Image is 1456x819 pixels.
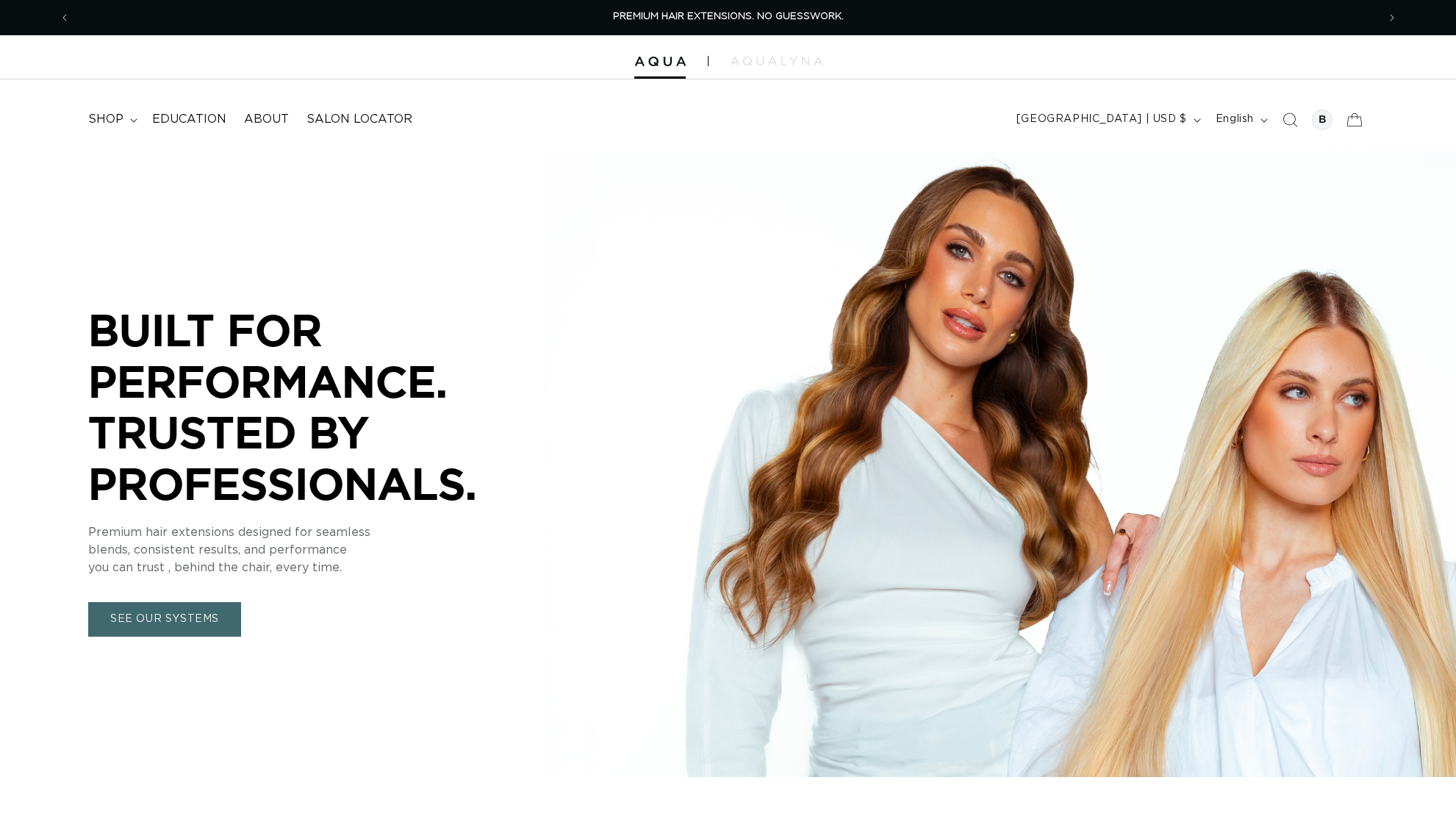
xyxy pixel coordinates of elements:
button: Next announcement [1376,4,1408,32]
span: shop [88,112,123,127]
span: Education [152,112,226,127]
img: aqualyna.com [731,57,822,65]
p: BUILT FOR PERFORMANCE. TRUSTED BY PROFESSIONALS. [88,304,529,509]
summary: Search [1274,104,1306,136]
p: you can trust , behind the chair, every time. [88,559,529,577]
a: Salon Locator [298,103,421,136]
span: About [244,112,289,127]
span: PREMIUM HAIR EXTENSIONS. NO GUESSWORK. [613,12,844,21]
a: Education [143,103,235,136]
p: Premium hair extensions designed for seamless [88,524,529,542]
a: About [235,103,298,136]
img: Aqua Hair Extensions [634,57,686,67]
span: Salon Locator [306,112,412,127]
a: SEE OUR SYSTEMS [88,603,241,637]
span: [GEOGRAPHIC_DATA] | USD $ [1016,112,1187,127]
p: blends, consistent results, and performance [88,542,529,559]
button: English [1207,106,1274,134]
button: [GEOGRAPHIC_DATA] | USD $ [1008,106,1207,134]
span: English [1216,112,1254,127]
button: Previous announcement [49,4,81,32]
summary: shop [79,103,143,136]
